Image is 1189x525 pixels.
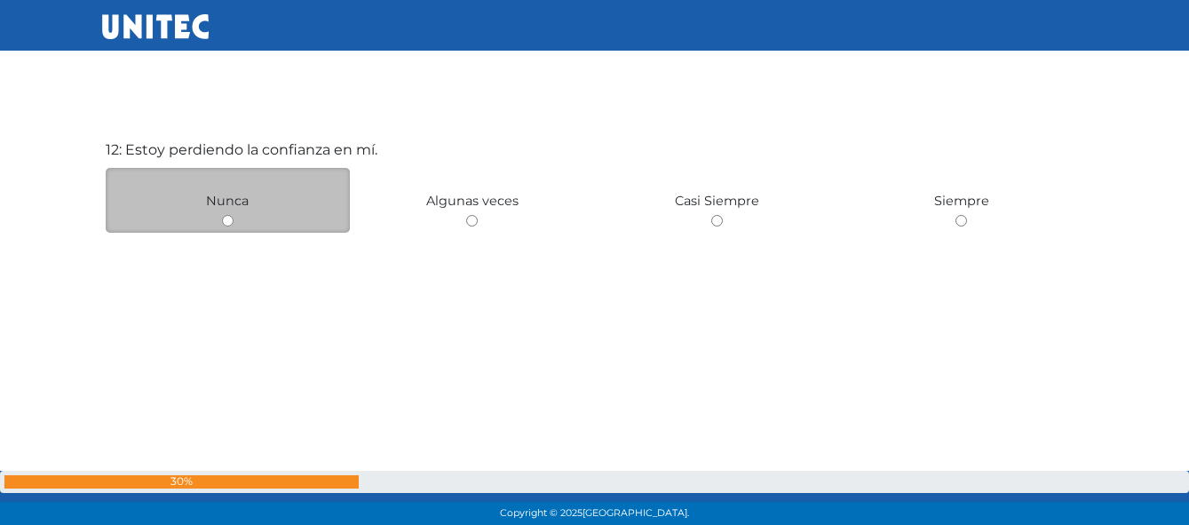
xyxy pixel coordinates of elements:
span: Casi Siempre [675,193,759,209]
span: Nunca [206,193,249,209]
span: Siempre [934,193,989,209]
img: UNITEC [102,14,209,39]
span: Algunas veces [426,193,519,209]
label: 12: Estoy perdiendo la confianza en mí. [106,139,377,161]
div: 30% [4,475,359,489]
span: [GEOGRAPHIC_DATA]. [583,507,689,519]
